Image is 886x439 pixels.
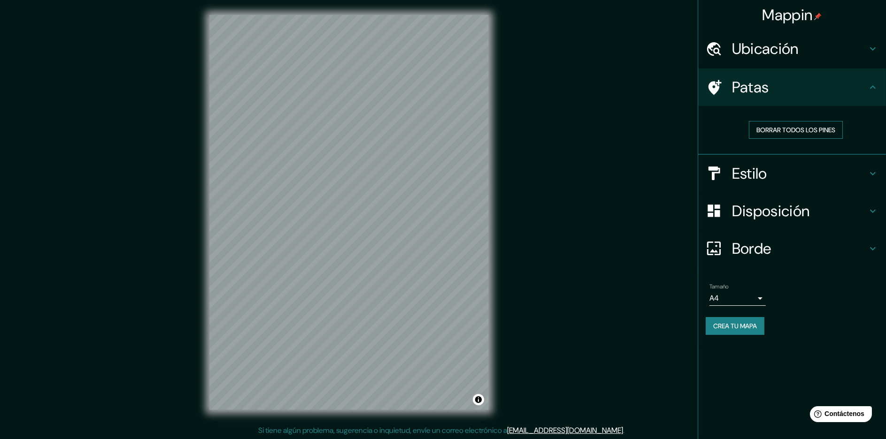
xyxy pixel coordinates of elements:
font: Estilo [732,164,767,183]
canvas: Mapa [209,15,489,410]
font: Tamaño [709,283,729,290]
button: Activar o desactivar atribución [473,394,484,405]
div: Borde [698,230,886,267]
font: . [626,425,628,435]
font: Patas [732,77,769,97]
font: Mappin [763,5,813,25]
div: Estilo [698,155,886,192]
font: . [624,425,626,435]
div: Patas [698,68,886,106]
button: Crea tu mapa [706,317,764,335]
font: Disposición [732,201,809,221]
div: A4 [709,291,766,306]
font: Borrar todos los pines [756,126,835,134]
font: Si tiene algún problema, sugerencia o inquietud, envíe un correo electrónico a [258,425,507,435]
font: Ubicación [732,39,799,59]
div: Disposición [698,192,886,230]
font: Borde [732,239,771,258]
div: Ubicación [698,30,886,68]
font: A4 [709,293,719,303]
font: . [623,425,624,435]
img: pin-icon.png [814,13,822,20]
font: Crea tu mapa [713,322,757,330]
iframe: Lanzador de widgets de ayuda [802,402,876,429]
a: [EMAIL_ADDRESS][DOMAIN_NAME] [507,425,623,435]
button: Borrar todos los pines [749,121,843,139]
